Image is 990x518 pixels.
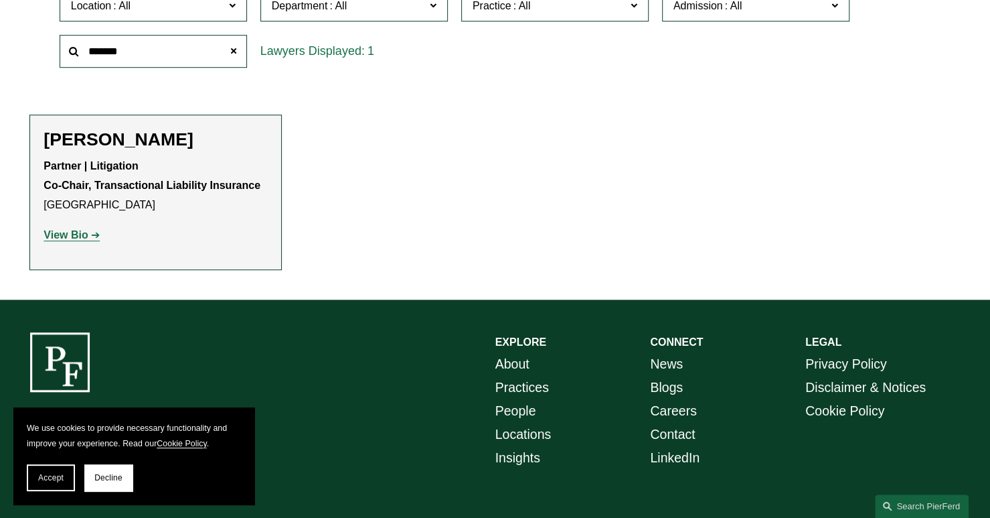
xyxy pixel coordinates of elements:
a: Privacy Policy [805,352,887,376]
a: Search this site [875,495,969,518]
a: Contact [650,423,695,446]
span: 1 [367,44,374,58]
a: News [650,352,683,376]
a: Disclaimer & Notices [805,376,926,399]
a: Locations [495,423,552,446]
p: [GEOGRAPHIC_DATA] [44,157,268,214]
strong: EXPLORE [495,336,546,348]
span: Accept [38,473,64,482]
strong: LEGAL [805,336,841,348]
a: LinkedIn [650,446,699,470]
strong: Co-Chair, Transactional Liability Insurance [44,180,260,191]
span: Decline [94,473,122,482]
button: Accept [27,464,75,491]
a: View Bio [44,229,100,241]
a: People [495,399,536,423]
button: Decline [84,464,133,491]
a: About [495,352,529,376]
a: Cookie Policy [157,439,206,448]
strong: View Bio [44,229,88,241]
a: Careers [650,399,696,423]
a: Blogs [650,376,683,399]
strong: Partner | Litigation [44,160,138,172]
section: Cookie banner [13,407,254,505]
strong: CONNECT [650,336,703,348]
p: We use cookies to provide necessary functionality and improve your experience. Read our . [27,421,241,451]
a: Practices [495,376,549,399]
a: Cookie Policy [805,399,884,423]
h2: [PERSON_NAME] [44,129,268,150]
a: Insights [495,446,540,470]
